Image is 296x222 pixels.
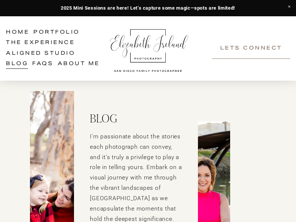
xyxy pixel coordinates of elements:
[32,59,53,69] a: FAQs
[33,28,80,38] a: Portfolio
[106,22,191,75] img: Elizabeth Ireland Photography San Diego Family Photographer
[6,38,75,48] span: The Experience
[6,38,75,48] a: folder dropdown
[90,111,230,125] h1: Blog
[6,48,75,59] a: Aligned Studio
[58,59,100,69] a: About Me
[6,59,28,69] a: Blog
[6,28,29,38] a: Home
[212,38,290,59] a: Lets Connect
